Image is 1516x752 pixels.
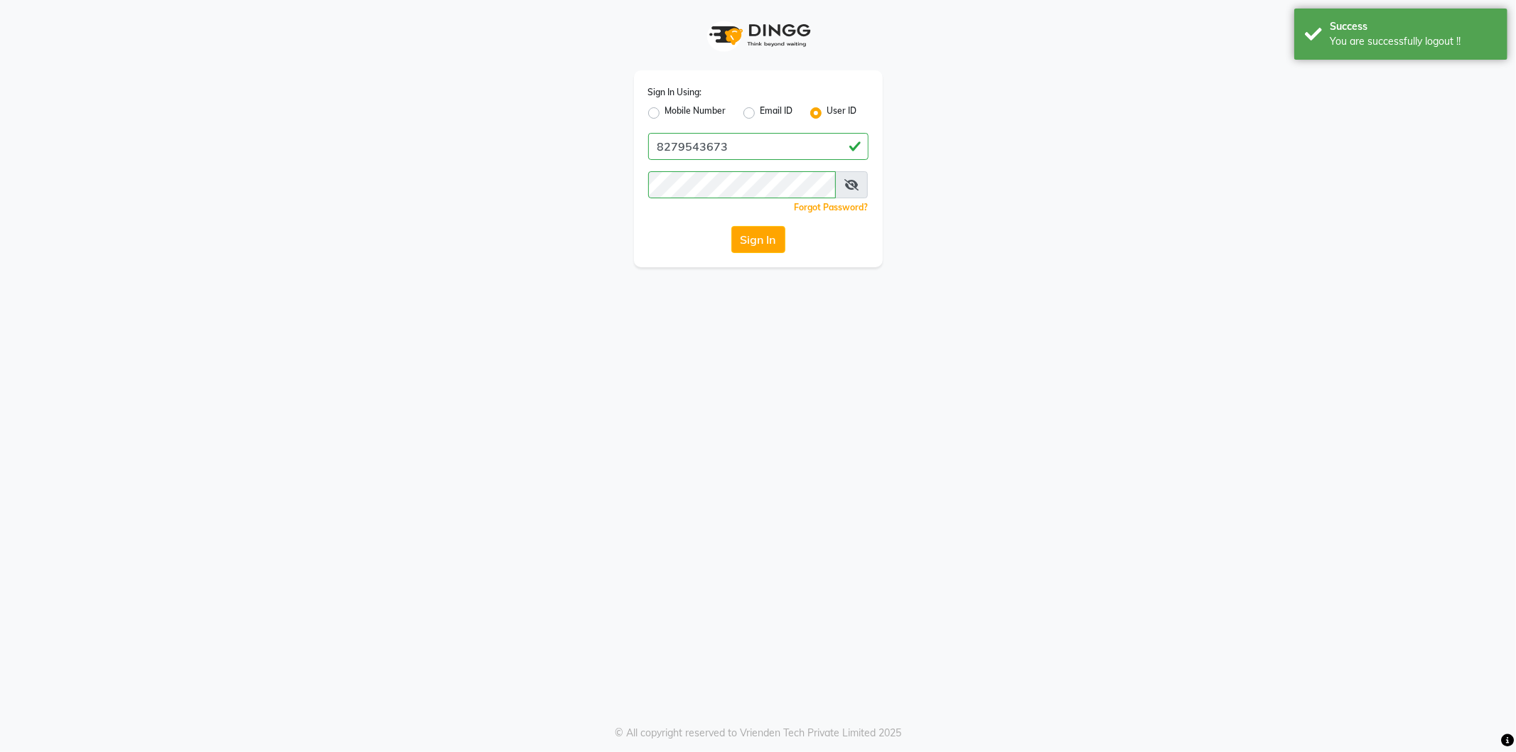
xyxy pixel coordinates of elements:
[648,171,837,198] input: Username
[1330,34,1497,49] div: You are successfully logout !!
[760,104,793,122] label: Email ID
[665,104,726,122] label: Mobile Number
[1330,19,1497,34] div: Success
[701,14,815,56] img: logo1.svg
[731,226,785,253] button: Sign In
[795,202,869,213] a: Forgot Password?
[648,133,869,160] input: Username
[827,104,857,122] label: User ID
[648,86,702,99] label: Sign In Using:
